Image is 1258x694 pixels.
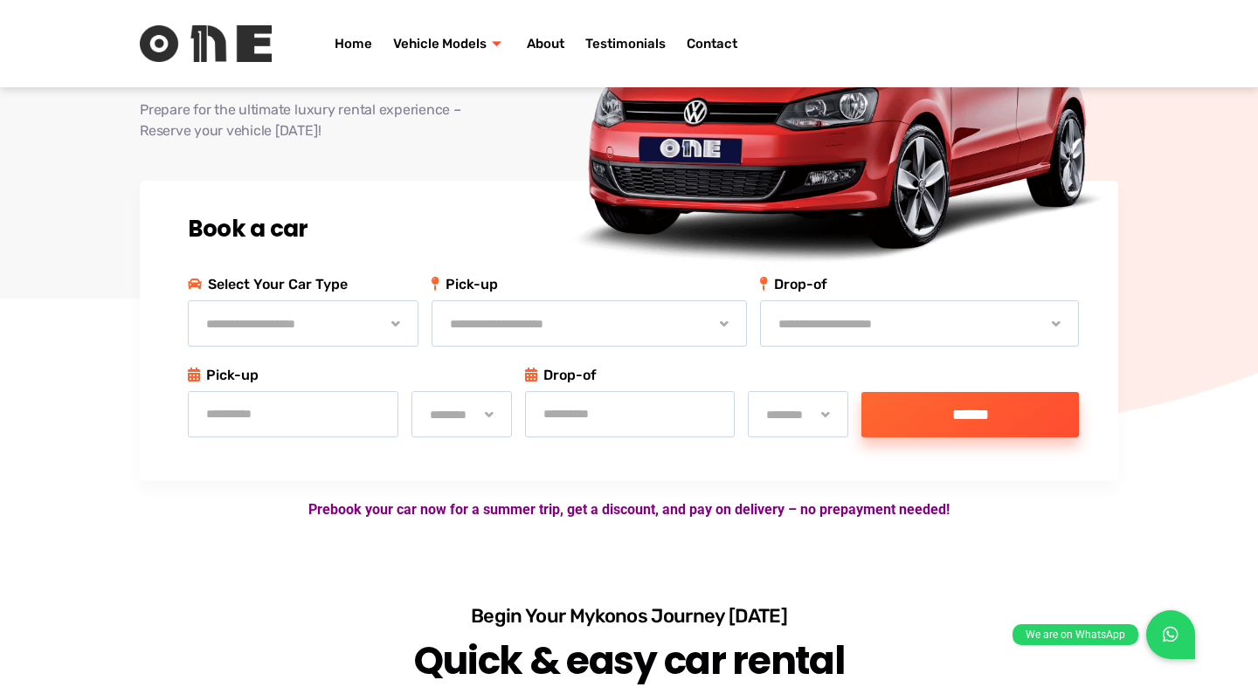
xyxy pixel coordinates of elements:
a: Testimonials [575,9,676,79]
strong: Prebook your car now for a summer trip, get a discount, and pay on delivery – no prepayment needed! [308,501,950,518]
a: Contact [676,9,748,79]
p: Drop-of [525,364,849,387]
p: Prepare for the ultimate luxury rental experience – Reserve your vehicle [DATE]! [140,100,654,141]
p: Select Your Car Type [188,273,418,296]
a: Vehicle Models [383,9,516,79]
div: We are on WhatsApp [1013,624,1138,645]
a: We are on WhatsApp [1146,610,1195,659]
p: Pick-up [188,364,512,387]
h3: Begin Your Mykonos Journey [DATE] [411,604,847,628]
h2: Quick & easy car rental [411,635,847,687]
h2: Book a car [188,216,1079,243]
a: About [516,9,575,79]
img: Rent One Logo without Text [140,25,272,62]
a: Home [324,9,383,79]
